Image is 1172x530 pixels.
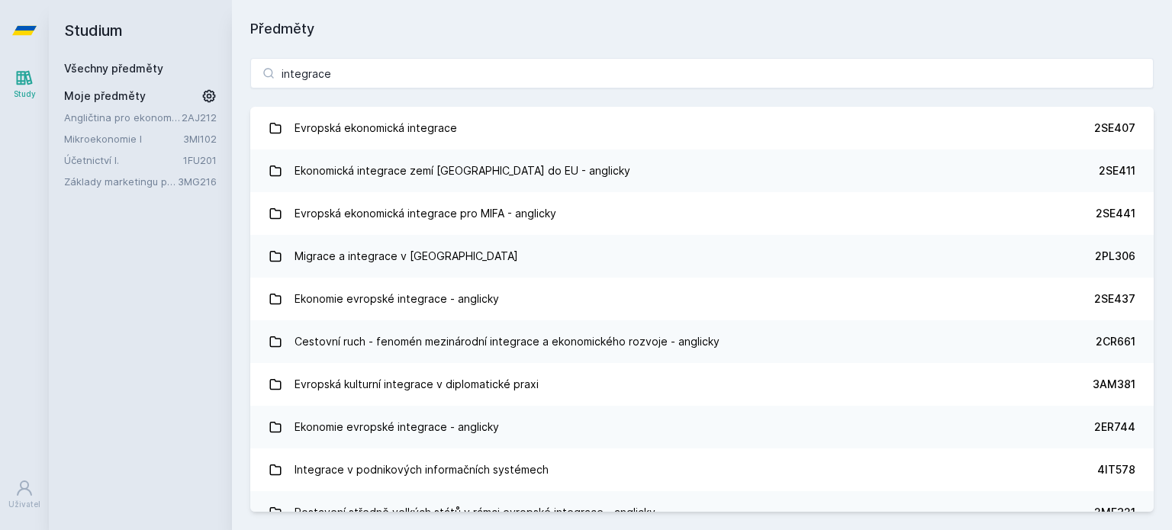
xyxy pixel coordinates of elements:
a: Ekonomie evropské integrace - anglicky 2SE437 [250,278,1154,320]
a: 2AJ212 [182,111,217,124]
div: Evropská ekonomická integrace [295,113,457,143]
div: 2ME321 [1094,505,1135,520]
a: Angličtina pro ekonomická studia 2 (B2/C1) [64,110,182,125]
div: 3AM381 [1093,377,1135,392]
a: Všechny předměty [64,62,163,75]
a: Cestovní ruch - fenomén mezinárodní integrace a ekonomického rozvoje - anglicky 2CR661 [250,320,1154,363]
a: Mikroekonomie I [64,131,183,146]
div: 2SE407 [1094,120,1135,136]
a: Study [3,61,46,108]
a: Uživatel [3,471,46,518]
div: Evropská kulturní integrace v diplomatické praxi [295,369,539,400]
div: 2CR661 [1096,334,1135,349]
div: Uživatel [8,499,40,510]
div: 2ER744 [1094,419,1135,435]
a: Evropská kulturní integrace v diplomatické praxi 3AM381 [250,363,1154,406]
a: Evropská ekonomická integrace pro MIFA - anglicky 2SE441 [250,192,1154,235]
div: Ekonomie evropské integrace - anglicky [295,412,499,442]
a: Evropská ekonomická integrace 2SE407 [250,107,1154,149]
a: Účetnictví I. [64,153,183,168]
a: Ekonomická integrace zemí [GEOGRAPHIC_DATA] do EU - anglicky 2SE411 [250,149,1154,192]
div: Cestovní ruch - fenomén mezinárodní integrace a ekonomického rozvoje - anglicky [295,326,720,357]
input: Název nebo ident předmětu… [250,58,1154,88]
a: Základy marketingu pro informatiky a statistiky [64,174,178,189]
a: 3MI102 [183,133,217,145]
div: 4IT578 [1097,462,1135,477]
div: Postavení středně velkých států v rámci evropské integrace - anglicky [295,497,655,528]
div: Evropská ekonomická integrace pro MIFA - anglicky [295,198,556,229]
div: Ekonomická integrace zemí [GEOGRAPHIC_DATA] do EU - anglicky [295,156,630,186]
div: Study [14,88,36,100]
div: 2SE441 [1096,206,1135,221]
a: Integrace v podnikových informačních systémech 4IT578 [250,448,1154,491]
div: Migrace a integrace v [GEOGRAPHIC_DATA] [295,241,518,271]
div: 2SE411 [1099,163,1135,178]
span: Moje předměty [64,88,146,104]
a: Migrace a integrace v [GEOGRAPHIC_DATA] 2PL306 [250,235,1154,278]
div: 2SE437 [1094,291,1135,307]
a: 3MG216 [178,175,217,188]
a: Ekonomie evropské integrace - anglicky 2ER744 [250,406,1154,448]
a: 1FU201 [183,154,217,166]
div: Ekonomie evropské integrace - anglicky [295,284,499,314]
div: Integrace v podnikových informačních systémech [295,455,549,485]
h1: Předměty [250,18,1154,40]
div: 2PL306 [1095,249,1135,264]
